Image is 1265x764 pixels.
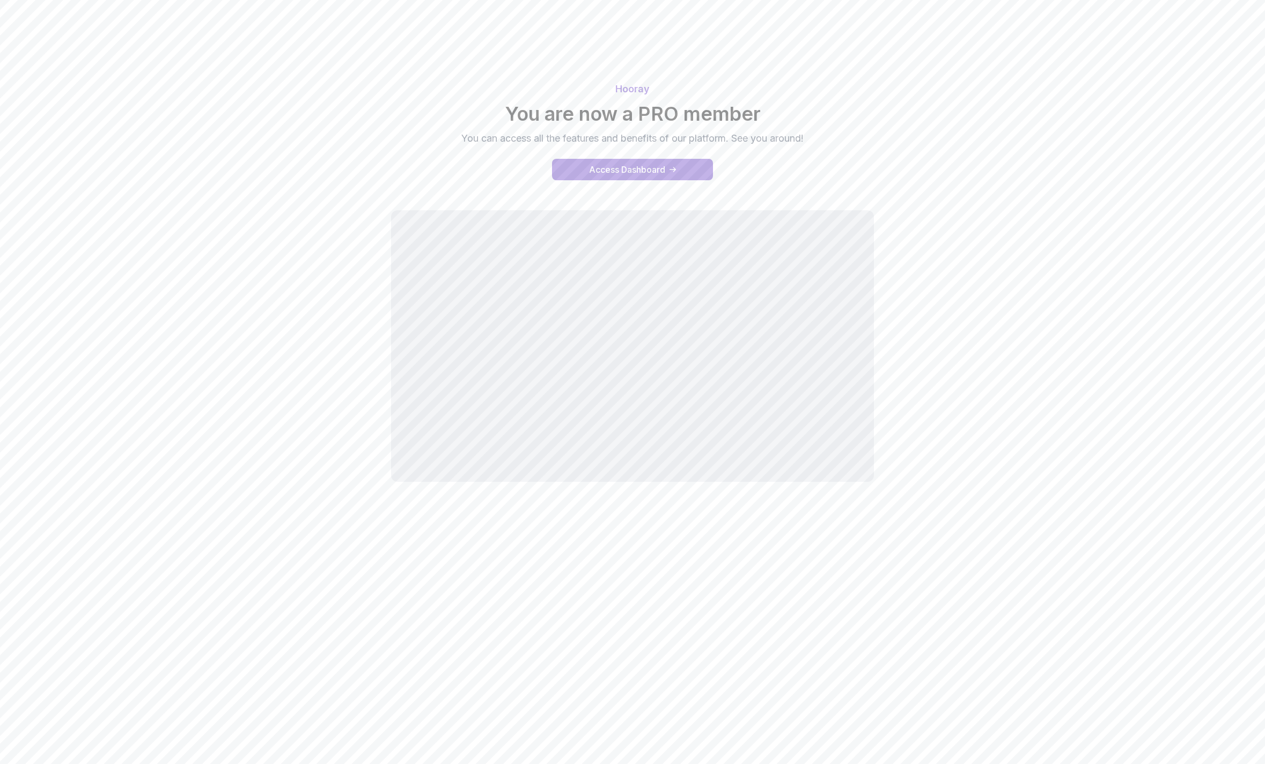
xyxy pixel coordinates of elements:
[257,103,1008,124] h2: You are now a PRO member
[552,159,713,180] button: Access Dashboard
[589,163,665,176] div: Access Dashboard
[452,131,813,146] p: You can access all the features and benefits of our platform. See you around!
[257,82,1008,97] p: Hooray
[552,159,713,180] a: access-dashboard
[391,210,874,482] iframe: welcome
